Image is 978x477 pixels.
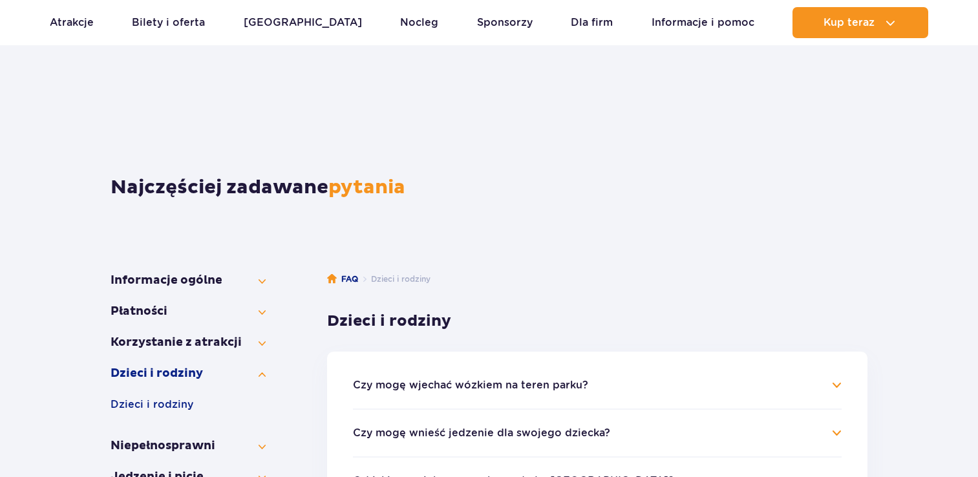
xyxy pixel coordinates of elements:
[111,304,266,319] button: Płatności
[111,176,867,199] h1: Najczęściej zadawane
[244,7,362,38] a: [GEOGRAPHIC_DATA]
[353,379,588,391] button: Czy mogę wjechać wózkiem na teren parku?
[111,273,266,288] button: Informacje ogólne
[327,273,358,286] a: FAQ
[358,273,431,286] li: Dzieci i rodziny
[328,175,405,199] span: pytania
[111,397,266,412] button: Dzieci i rodziny
[652,7,754,38] a: Informacje i pomoc
[571,7,613,38] a: Dla firm
[111,438,266,454] button: Niepełno­sprawni
[477,7,533,38] a: Sponsorzy
[400,7,438,38] a: Nocleg
[50,7,94,38] a: Atrakcje
[792,7,928,38] button: Kup teraz
[327,312,867,331] h3: Dzieci i rodziny
[111,366,266,381] button: Dzieci i rodziny
[824,17,875,28] span: Kup teraz
[353,427,610,439] button: Czy mogę wnieść jedzenie dla swojego dziecka?
[111,335,266,350] button: Korzystanie z atrakcji
[132,7,205,38] a: Bilety i oferta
